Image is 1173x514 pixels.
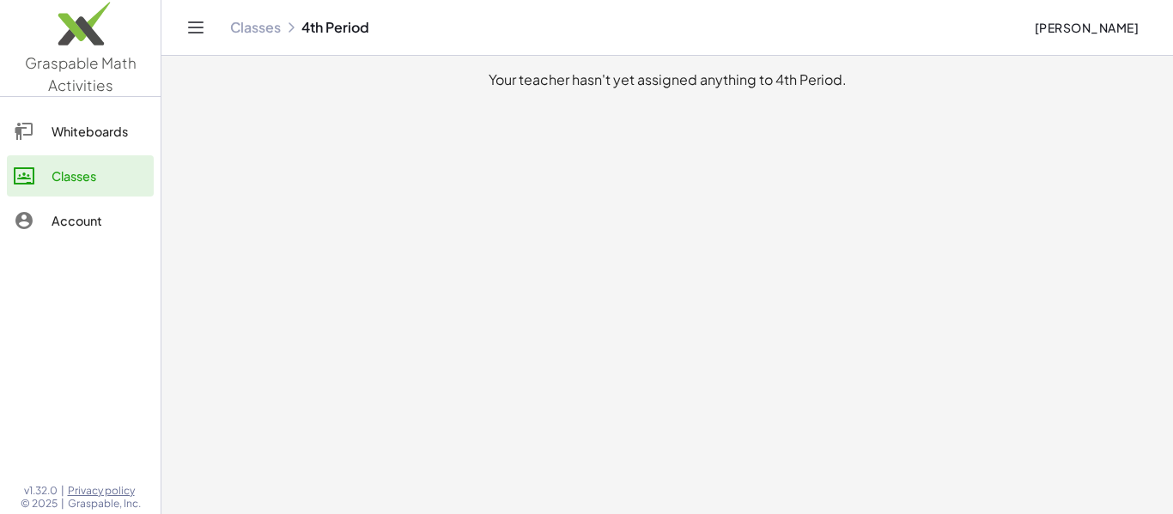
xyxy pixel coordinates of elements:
a: Classes [230,19,281,36]
span: [PERSON_NAME] [1034,20,1139,35]
div: Whiteboards [52,121,147,142]
a: Account [7,200,154,241]
span: Graspable, Inc. [68,497,141,511]
a: Whiteboards [7,111,154,152]
span: © 2025 [21,497,58,511]
a: Privacy policy [68,484,141,498]
span: | [61,497,64,511]
div: Account [52,210,147,231]
span: v1.32.0 [24,484,58,498]
span: Graspable Math Activities [25,53,137,94]
button: Toggle navigation [182,14,210,41]
span: | [61,484,64,498]
a: Classes [7,155,154,197]
button: [PERSON_NAME] [1020,12,1152,43]
div: Your teacher hasn't yet assigned anything to 4th Period. [175,70,1159,90]
div: Classes [52,166,147,186]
